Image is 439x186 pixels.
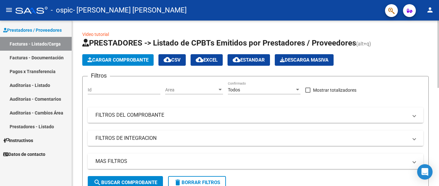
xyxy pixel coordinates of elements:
span: (alt+q) [356,41,371,47]
mat-icon: cloud_download [196,56,203,63]
mat-panel-title: FILTROS DE INTEGRACION [95,135,408,142]
span: CSV [164,57,181,63]
mat-panel-title: MAS FILTROS [95,158,408,165]
span: Area [165,87,217,93]
mat-panel-title: FILTROS DEL COMPROBANTE [95,112,408,119]
span: - [PERSON_NAME] [PERSON_NAME] [73,3,187,17]
span: Prestadores / Proveedores [3,27,62,34]
button: Descarga Masiva [275,54,334,66]
span: Cargar Comprobante [87,57,148,63]
span: Estandar [233,57,265,63]
span: - ospic [51,3,73,17]
button: EXCEL [191,54,223,66]
span: Buscar Comprobante [94,180,157,185]
app-download-masive: Descarga masiva de comprobantes (adjuntos) [275,54,334,66]
a: Video tutorial [82,32,109,37]
h3: Filtros [88,71,110,80]
button: Estandar [228,54,270,66]
span: Descarga Masiva [280,57,328,63]
span: EXCEL [196,57,218,63]
mat-expansion-panel-header: FILTROS DEL COMPROBANTE [88,107,423,123]
button: CSV [158,54,186,66]
span: PRESTADORES -> Listado de CPBTs Emitidos por Prestadores / Proveedores [82,38,356,47]
mat-expansion-panel-header: FILTROS DE INTEGRACION [88,131,423,146]
span: Mostrar totalizadores [313,86,356,94]
span: Borrar Filtros [174,180,220,185]
mat-icon: person [426,6,434,14]
button: Cargar Comprobante [82,54,154,66]
mat-icon: cloud_download [164,56,171,63]
mat-icon: cloud_download [233,56,240,63]
span: Instructivos [3,137,33,144]
span: Todos [228,87,240,92]
span: Datos de contacto [3,151,45,158]
mat-expansion-panel-header: MAS FILTROS [88,154,423,169]
div: Open Intercom Messenger [417,164,433,180]
mat-icon: menu [5,6,13,14]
